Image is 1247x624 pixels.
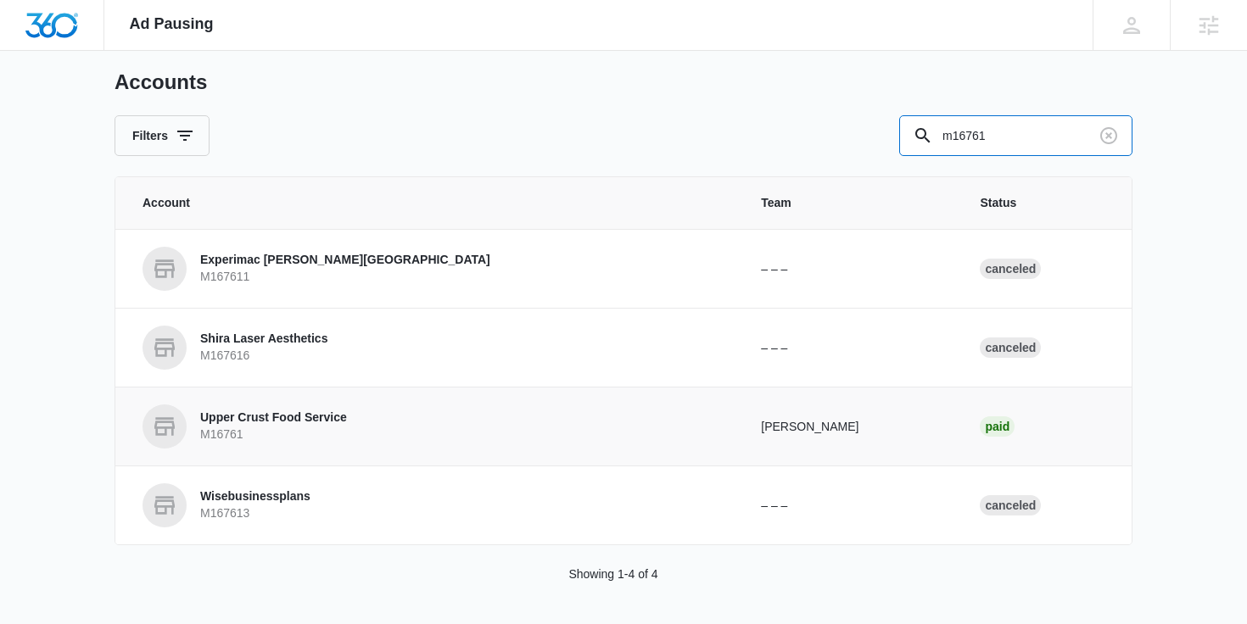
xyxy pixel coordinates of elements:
p: M16761 [200,426,347,443]
div: Paid [980,416,1015,437]
p: – – – [761,497,939,515]
div: Canceled [980,337,1041,358]
button: Filters [115,115,210,156]
p: – – – [761,260,939,278]
p: Shira Laser Aesthetics [200,331,327,348]
a: Shira Laser AestheticsM167616 [143,326,720,370]
p: [PERSON_NAME] [761,418,939,436]
p: Showing 1-4 of 4 [568,565,657,583]
p: M167613 [200,505,310,522]
span: Account [143,194,720,212]
a: Upper Crust Food ServiceM16761 [143,404,720,448]
p: M167611 [200,269,490,286]
a: Experimac [PERSON_NAME][GEOGRAPHIC_DATA]M167611 [143,247,720,291]
p: Upper Crust Food Service [200,409,347,426]
span: Status [980,194,1104,212]
h1: Accounts [115,70,207,95]
button: Clear [1095,122,1122,149]
p: Experimac [PERSON_NAME][GEOGRAPHIC_DATA] [200,252,490,269]
p: M167616 [200,348,327,365]
div: Canceled [980,495,1041,515]
div: Canceled [980,259,1041,279]
span: Ad Pausing [130,15,214,33]
span: Team [761,194,939,212]
p: Wisebusinessplans [200,488,310,505]
a: WisebusinessplansM167613 [143,483,720,527]
p: – – – [761,339,939,357]
input: Search By Account Number [899,115,1132,156]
